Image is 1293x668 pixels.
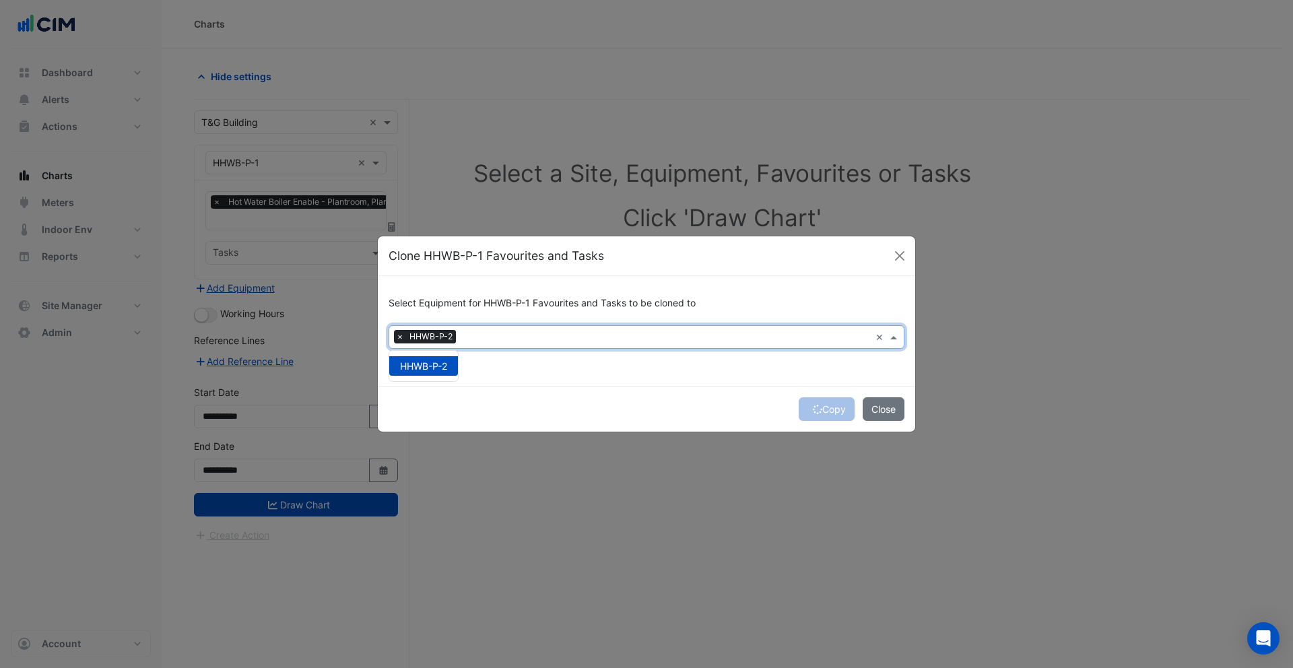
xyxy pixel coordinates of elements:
button: Close [863,397,904,421]
h6: Select Equipment for HHWB-P-1 Favourites and Tasks to be cloned to [389,298,904,309]
div: Options List [389,351,458,381]
span: HHWB-P-2 [406,330,456,343]
button: Close [890,246,910,266]
span: HHWB-P-2 [400,360,447,372]
h5: Clone HHWB-P-1 Favourites and Tasks [389,247,604,265]
span: Clear [875,330,887,344]
div: Open Intercom Messenger [1247,622,1280,655]
button: Select All [389,349,430,364]
span: × [394,330,406,343]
